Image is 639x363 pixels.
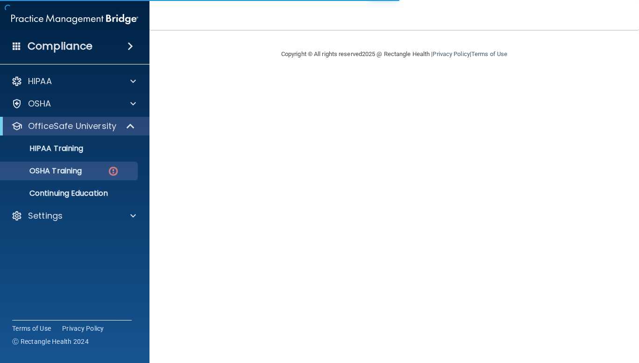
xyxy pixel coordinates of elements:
[12,337,89,346] span: Ⓒ Rectangle Health 2024
[11,10,138,28] img: PMB logo
[471,50,507,57] a: Terms of Use
[28,121,116,132] p: OfficeSafe University
[62,324,104,333] a: Privacy Policy
[28,76,52,87] p: HIPAA
[433,50,469,57] a: Privacy Policy
[28,98,51,109] p: OSHA
[28,40,92,53] h4: Compliance
[12,324,51,333] a: Terms of Use
[11,121,135,132] a: OfficeSafe University
[11,210,136,221] a: Settings
[11,76,136,87] a: HIPAA
[224,39,565,69] div: Copyright © All rights reserved 2025 @ Rectangle Health | |
[6,189,134,198] p: Continuing Education
[6,166,82,176] p: OSHA Training
[107,165,119,177] img: danger-circle.6113f641.png
[6,144,83,153] p: HIPAA Training
[11,98,136,109] a: OSHA
[28,210,63,221] p: Settings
